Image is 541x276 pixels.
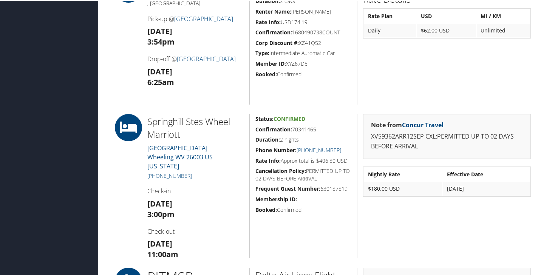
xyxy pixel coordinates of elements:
[147,143,213,170] a: [GEOGRAPHIC_DATA]Wheeling WV 26003 US [US_STATE]
[255,49,269,56] strong: Type:
[255,70,277,77] strong: Booked:
[255,135,280,142] strong: Duration:
[364,23,416,37] td: Daily
[255,167,351,181] h5: PERMITTED UP TO 02 DAYS BEFORE ARRIVAL
[255,156,351,164] h5: Approx total is $406.80 USD
[255,18,281,25] strong: Rate Info:
[255,135,351,143] h5: 2 nights
[255,195,297,202] strong: Membership ID:
[255,49,351,56] h5: Intermediate Automatic Car
[255,205,277,213] strong: Booked:
[147,66,172,76] strong: [DATE]
[255,205,351,213] h5: Confirmed
[147,25,172,35] strong: [DATE]
[371,131,523,150] p: XV59362ARR12SEP CXL:PERMITTED UP TO 02 DAYS BEFORE ARRIVAL
[364,9,416,22] th: Rate Plan
[255,28,292,35] strong: Confirmation:
[274,114,305,122] span: Confirmed
[147,114,244,140] h2: Springhill Stes Wheel Marriott
[255,70,351,77] h5: Confirmed
[255,167,306,174] strong: Cancellation Policy:
[255,125,292,132] strong: Confirmation:
[147,227,244,235] h4: Check-out
[147,171,192,179] a: [PHONE_NUMBER]
[147,14,244,22] h4: Pick-up @
[255,7,351,15] h5: [PERSON_NAME]
[364,181,442,195] td: $180.00 USD
[255,28,351,35] h5: 1680490738COUNT
[477,9,530,22] th: MI / KM
[147,36,175,46] strong: 3:54pm
[255,184,320,191] strong: Frequent Guest Number:
[477,23,530,37] td: Unlimited
[177,54,236,62] a: [GEOGRAPHIC_DATA]
[147,54,244,62] h4: Drop-off @
[147,186,244,194] h4: Check-in
[443,167,530,180] th: Effective Date
[147,238,172,248] strong: [DATE]
[255,59,286,66] strong: Member ID:
[147,76,174,86] strong: 6:25am
[147,248,178,259] strong: 11:00am
[255,114,274,122] strong: Status:
[255,39,299,46] strong: Corp Discount #:
[255,7,291,14] strong: Renter Name:
[255,125,351,133] h5: 70341465
[417,23,476,37] td: $62.00 USD
[255,39,351,46] h5: XZ41Q52
[255,18,351,25] h5: USD174.19
[147,208,175,219] strong: 3:00pm
[443,181,530,195] td: [DATE]
[255,184,351,192] h5: 630187819
[255,146,297,153] strong: Phone Number:
[147,198,172,208] strong: [DATE]
[364,167,442,180] th: Nightly Rate
[174,14,233,22] a: [GEOGRAPHIC_DATA]
[417,9,476,22] th: USD
[402,120,444,128] a: Concur Travel
[371,120,444,128] strong: Note from
[255,59,351,67] h5: XYZ67D5
[297,146,341,153] a: [PHONE_NUMBER]
[255,156,281,163] strong: Rate Info:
